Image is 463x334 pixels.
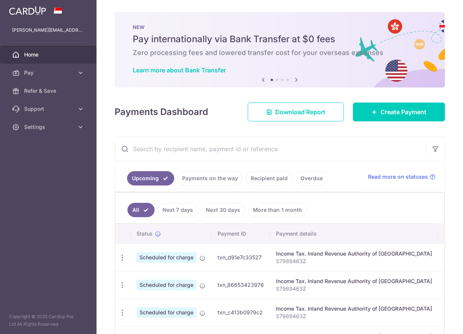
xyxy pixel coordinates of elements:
[127,203,155,217] a: All
[353,103,445,121] a: Create Payment
[136,280,196,290] span: Scheduled for charge
[270,224,438,244] th: Payment details
[248,103,344,121] a: Download Report
[368,173,428,181] span: Read more on statuses
[136,230,153,237] span: Status
[275,107,325,116] span: Download Report
[276,313,432,320] p: S7989463Z
[276,277,432,285] div: Income Tax. Inland Revenue Authority of [GEOGRAPHIC_DATA]
[212,224,270,244] th: Payment ID
[212,299,270,326] td: txn_c413b0979c2
[296,171,328,185] a: Overdue
[212,271,270,299] td: txn_86653423976
[212,244,270,271] td: txn_d91e7c33527
[380,107,426,116] span: Create Payment
[248,203,307,217] a: More than 1 month
[136,252,196,263] span: Scheduled for charge
[24,87,74,95] span: Refer & Save
[177,171,243,185] a: Payments on the way
[133,48,427,57] h6: Zero processing fees and lowered transfer cost for your overseas expenses
[24,123,74,131] span: Settings
[276,305,432,313] div: Income Tax. Inland Revenue Authority of [GEOGRAPHIC_DATA]
[127,171,174,185] a: Upcoming
[24,69,74,77] span: Pay
[9,6,46,15] img: CardUp
[276,257,432,265] p: S7989463Z
[368,173,435,181] a: Read more on statuses
[115,12,445,87] img: Bank transfer banner
[276,285,432,293] p: S7989463Z
[133,24,427,30] p: NEW
[136,307,196,318] span: Scheduled for charge
[246,171,293,185] a: Recipient paid
[133,33,427,45] h5: Pay internationally via Bank Transfer at $0 fees
[158,203,198,217] a: Next 7 days
[276,250,432,257] div: Income Tax. Inland Revenue Authority of [GEOGRAPHIC_DATA]
[133,66,226,74] a: Learn more about Bank Transfer
[24,51,74,58] span: Home
[12,26,84,34] p: [PERSON_NAME][EMAIL_ADDRESS][PERSON_NAME][DOMAIN_NAME]
[24,105,74,113] span: Support
[115,105,208,119] h4: Payments Dashboard
[201,203,245,217] a: Next 30 days
[115,137,426,161] input: Search by recipient name, payment id or reference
